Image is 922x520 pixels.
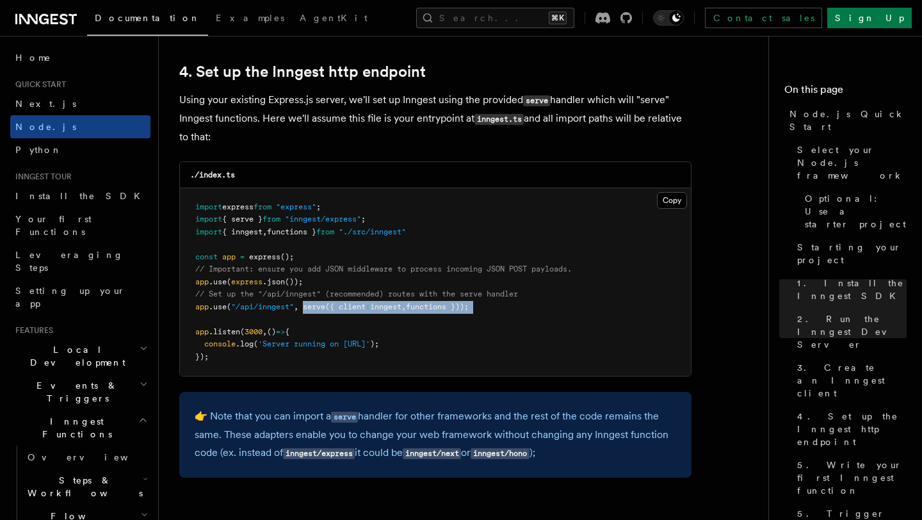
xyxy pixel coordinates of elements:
[797,143,907,182] span: Select your Node.js framework
[258,339,370,348] span: 'Server running on [URL]'
[416,8,574,28] button: Search...⌘K
[789,108,907,133] span: Node.js Quick Start
[406,302,469,311] span: functions }));
[10,410,150,446] button: Inngest Functions
[366,302,370,311] span: :
[285,327,289,336] span: {
[227,302,231,311] span: (
[15,286,125,309] span: Setting up your app
[10,184,150,207] a: Install the SDK
[195,215,222,223] span: import
[209,327,240,336] span: .listen
[827,8,912,28] a: Sign Up
[10,325,53,336] span: Features
[204,339,236,348] span: console
[263,327,267,336] span: ,
[549,12,567,24] kbd: ⌘K
[325,302,366,311] span: ({ client
[263,277,285,286] span: .json
[653,10,684,26] button: Toggle dark mode
[22,474,143,500] span: Steps & Workflows
[474,114,524,125] code: inngest.ts
[10,115,150,138] a: Node.js
[231,302,294,311] span: "/api/inngest"
[195,277,209,286] span: app
[784,82,907,102] h4: On this page
[370,302,401,311] span: inngest
[797,459,907,497] span: 5. Write your first Inngest function
[179,91,691,146] p: Using your existing Express.js server, we'll set up Inngest using the provided handler which will...
[276,202,316,211] span: "express"
[283,448,355,459] code: inngest/express
[401,302,406,311] span: ,
[10,243,150,279] a: Leveraging Steps
[10,172,72,182] span: Inngest tour
[10,338,150,374] button: Local Development
[254,339,258,348] span: (
[331,412,358,423] code: serve
[222,252,236,261] span: app
[263,227,267,236] span: ,
[22,446,150,469] a: Overview
[216,13,284,23] span: Examples
[87,4,208,36] a: Documentation
[10,207,150,243] a: Your first Functions
[316,202,321,211] span: ;
[792,307,907,356] a: 2. Run the Inngest Dev Server
[10,279,150,315] a: Setting up your app
[195,252,218,261] span: const
[227,277,231,286] span: (
[209,302,227,311] span: .use
[231,277,263,286] span: express
[179,63,426,81] a: 4. Set up the Inngest http endpoint
[190,170,235,179] code: ./index.ts
[15,145,62,155] span: Python
[797,241,907,266] span: Starting your project
[792,405,907,453] a: 4. Set up the Inngest http endpoint
[784,102,907,138] a: Node.js Quick Start
[10,379,140,405] span: Events & Triggers
[263,215,280,223] span: from
[339,227,406,236] span: "./src/inngest"
[240,327,245,336] span: (
[292,4,375,35] a: AgentKit
[222,215,263,223] span: { serve }
[195,352,209,361] span: });
[10,138,150,161] a: Python
[10,415,138,441] span: Inngest Functions
[267,327,276,336] span: ()
[10,92,150,115] a: Next.js
[249,252,280,261] span: express
[10,79,66,90] span: Quick start
[800,187,907,236] a: Optional: Use a starter project
[195,289,518,298] span: // Set up the "/api/inngest" (recommended) routes with the serve handler
[222,227,263,236] span: { inngest
[797,361,907,400] span: 3. Create an Inngest client
[22,469,150,505] button: Steps & Workflows
[222,202,254,211] span: express
[10,46,150,69] a: Home
[195,302,209,311] span: app
[303,302,325,311] span: serve
[95,13,200,23] span: Documentation
[240,252,245,261] span: =
[797,410,907,448] span: 4. Set up the Inngest http endpoint
[254,202,271,211] span: from
[792,453,907,502] a: 5. Write your first Inngest function
[236,339,254,348] span: .log
[370,339,379,348] span: );
[28,452,159,462] span: Overview
[195,327,209,336] span: app
[15,51,51,64] span: Home
[195,227,222,236] span: import
[195,407,676,462] p: 👉 Note that you can import a handler for other frameworks and the rest of the code remains the sa...
[280,252,294,261] span: ();
[300,13,368,23] span: AgentKit
[285,215,361,223] span: "inngest/express"
[15,122,76,132] span: Node.js
[805,192,907,231] span: Optional: Use a starter project
[267,227,316,236] span: functions }
[657,192,687,209] button: Copy
[361,215,366,223] span: ;
[10,374,150,410] button: Events & Triggers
